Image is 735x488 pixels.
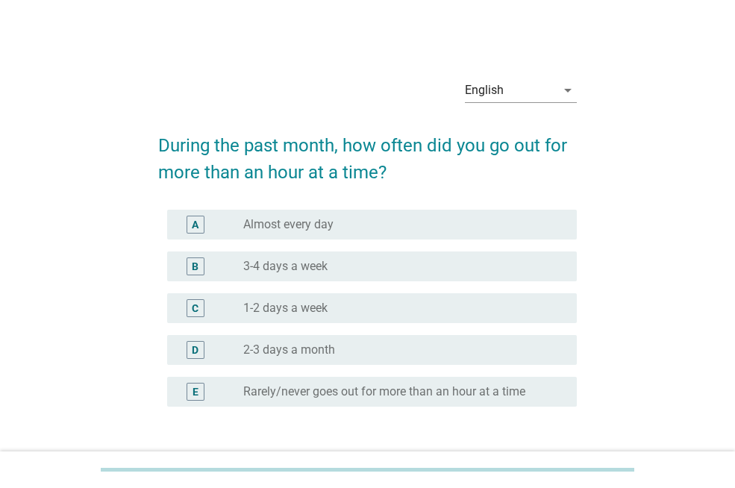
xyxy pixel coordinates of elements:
[192,300,198,316] div: C
[243,217,334,232] label: Almost every day
[192,216,198,232] div: A
[158,117,577,186] h2: During the past month, how often did you go out for more than an hour at a time?
[243,301,328,316] label: 1-2 days a week
[192,258,198,274] div: B
[465,84,504,97] div: English
[192,342,198,357] div: D
[243,342,335,357] label: 2-3 days a month
[243,384,525,399] label: Rarely/never goes out for more than an hour at a time
[193,384,198,399] div: E
[559,81,577,99] i: arrow_drop_down
[243,259,328,274] label: 3-4 days a week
